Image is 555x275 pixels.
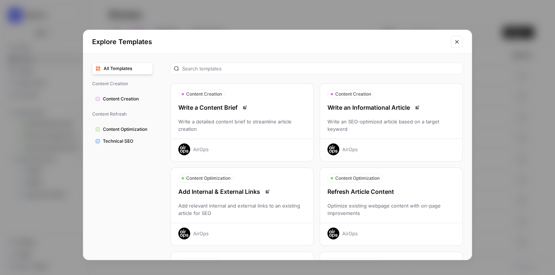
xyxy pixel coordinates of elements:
button: All Templates [92,63,153,74]
div: Write a Content Brief [171,103,313,112]
button: Close modal [451,36,463,48]
span: Technical SEO [186,259,216,266]
div: AirOps [342,230,358,237]
div: Write an SEO-optimized article based on a target keyword [320,118,462,133]
div: Write an Informational Article [320,103,462,112]
div: Refresh Article Content [320,187,462,196]
div: Add Internal & External Links [171,187,313,196]
span: Content Creation [92,77,153,90]
span: Technical SEO [103,138,149,145]
button: Content CreationWrite a Content BriefRead docsWrite a detailed content brief to streamline articl... [171,83,314,162]
a: Read docs [263,187,272,196]
span: Content Optimization [186,175,231,182]
div: AirOps [193,230,209,237]
div: Write a detailed content brief to streamline article creation [171,118,313,133]
input: Search templates [182,65,460,72]
div: Add relevant internal and external links to an existing article for SEO [171,202,313,217]
button: Content CreationWrite an Informational ArticleRead docsWrite an SEO-optimized article based on a ... [320,83,463,162]
button: Content OptimizationRefresh Article ContentOptimize existing webpage content with on-page improve... [320,168,463,246]
div: AirOps [193,146,209,153]
a: Read docs [413,103,422,112]
span: Content Optimization [335,259,380,266]
span: All Templates [104,65,149,72]
button: Technical SEO [92,135,153,147]
div: Optimize existing webpage content with on-page improvements [320,202,462,217]
a: Read docs [240,103,249,112]
h2: Explore Templates [92,37,447,47]
button: Content Optimization [92,123,153,135]
span: Content Optimization [103,126,149,133]
button: Content OptimizationAdd Internal & External LinksRead docsAdd relevant internal and external link... [171,168,314,246]
span: Content Creation [186,91,222,97]
span: Content Refresh [92,108,153,120]
div: AirOps [342,146,358,153]
button: Content Creation [92,93,153,105]
span: Content Creation [103,96,149,102]
span: Content Creation [335,91,371,97]
span: Content Optimization [335,175,380,182]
